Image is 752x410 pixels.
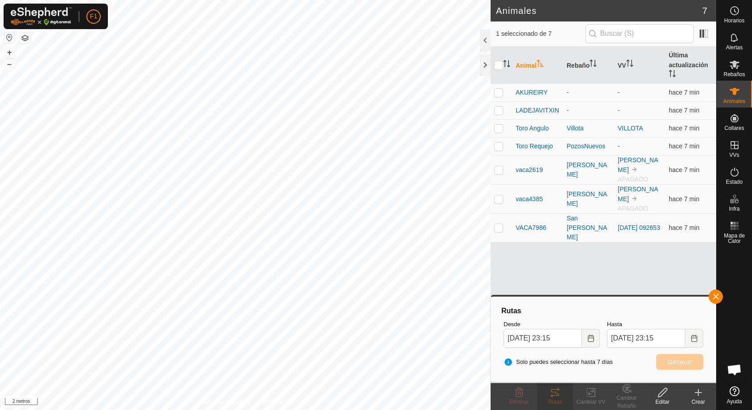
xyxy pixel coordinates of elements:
span: 10 de octubre de 2025, 23:07 [669,166,699,173]
font: - [567,107,569,114]
a: VILLOTA [618,125,643,132]
font: Hasta [607,321,622,328]
span: 10 de octubre de 2025, 23:07 [669,195,699,203]
font: hace 7 min [669,166,699,173]
font: Alertas [726,44,743,51]
span: 10 de octubre de 2025, 23:07 [669,107,699,114]
font: LADEJAVITXIN [516,107,559,114]
font: – [7,59,12,69]
font: Mapa de Calor [724,233,745,244]
font: Rebaños [723,71,745,78]
font: - [618,89,620,96]
img: hasta [631,166,638,173]
font: hace 7 min [669,142,699,150]
font: Estado [726,179,743,185]
font: Rebaño [567,62,590,69]
img: hasta [631,195,638,202]
button: Restablecer Mapa [4,32,15,43]
font: hace 7 min [669,125,699,132]
font: [PERSON_NAME] [567,190,607,207]
font: hace 7 min [669,107,699,114]
font: 1 seleccionado de 7 [496,30,552,37]
span: 10 de octubre de 2025, 23:07 [669,125,699,132]
font: San [PERSON_NAME] [567,215,607,241]
p-sorticon: Activar para ordenar [503,61,510,69]
font: Toro Angulo [516,125,549,132]
font: VACA7986 [516,224,546,231]
button: Elija fecha [685,329,703,348]
p-sorticon: Activar para ordenar [590,61,597,68]
font: hace 7 min [669,195,699,203]
font: Última actualización [669,52,708,69]
font: Crear [692,399,705,405]
font: Generar [667,358,692,366]
font: vaca4385 [516,195,543,203]
font: vaca2619 [516,166,543,173]
button: Capas del Mapa [20,33,30,43]
font: Infra [729,206,739,212]
button: – [4,59,15,69]
font: Animales [496,6,537,16]
p-sorticon: Activar para ordenar [626,61,633,68]
font: Cambiar Rebaño [616,395,637,409]
font: Collares [724,125,744,131]
div: Chat abierto [721,356,748,383]
font: Editar [655,399,669,405]
font: APAGADO [618,176,648,183]
a: Política de Privacidad [199,398,251,406]
font: VVs [729,152,739,158]
span: 10 de octubre de 2025, 23:07 [669,89,699,96]
font: Desde [504,321,521,328]
font: Animal [516,62,537,69]
font: Toro Requejo [516,142,553,150]
a: [PERSON_NAME] [618,186,658,203]
font: Horarios [724,17,744,24]
font: Contáctenos [261,399,291,406]
font: + [7,47,12,57]
font: - [618,142,620,150]
font: AKUREIRY [516,89,547,96]
a: Ayuda [717,383,752,408]
font: VV [618,62,626,69]
font: Solo puedes seleccionar hasta 7 días [516,358,613,365]
font: PozosNuevos [567,142,605,150]
button: Generar [656,354,703,370]
font: Rutas [501,307,521,315]
font: 7 [702,6,707,16]
font: F1 [90,13,97,20]
font: hace 7 min [669,89,699,96]
font: Animales [723,98,745,104]
button: Elija fecha [582,329,600,348]
font: Eliminar [509,399,529,405]
font: Política de Privacidad [199,399,251,406]
p-sorticon: Activar para ordenar [669,71,676,78]
a: [DATE] 092653 [618,224,660,231]
font: Villota [567,125,584,132]
font: - [618,107,620,114]
a: [PERSON_NAME] [618,156,658,173]
button: + [4,47,15,58]
span: 10 de octubre de 2025, 23:07 [669,142,699,150]
font: [PERSON_NAME] [567,161,607,178]
p-sorticon: Activar para ordenar [537,61,544,68]
font: - [567,89,569,96]
span: 10 de octubre de 2025, 23:07 [669,224,699,231]
img: Logotipo de Gallagher [11,7,72,26]
font: Ayuda [727,398,742,405]
font: hace 7 min [669,224,699,231]
a: Contáctenos [261,398,291,406]
font: Cambiar VV [577,399,606,405]
font: APAGADO [618,205,648,212]
input: Buscar (S) [585,24,694,43]
font: Rutas [548,399,562,405]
